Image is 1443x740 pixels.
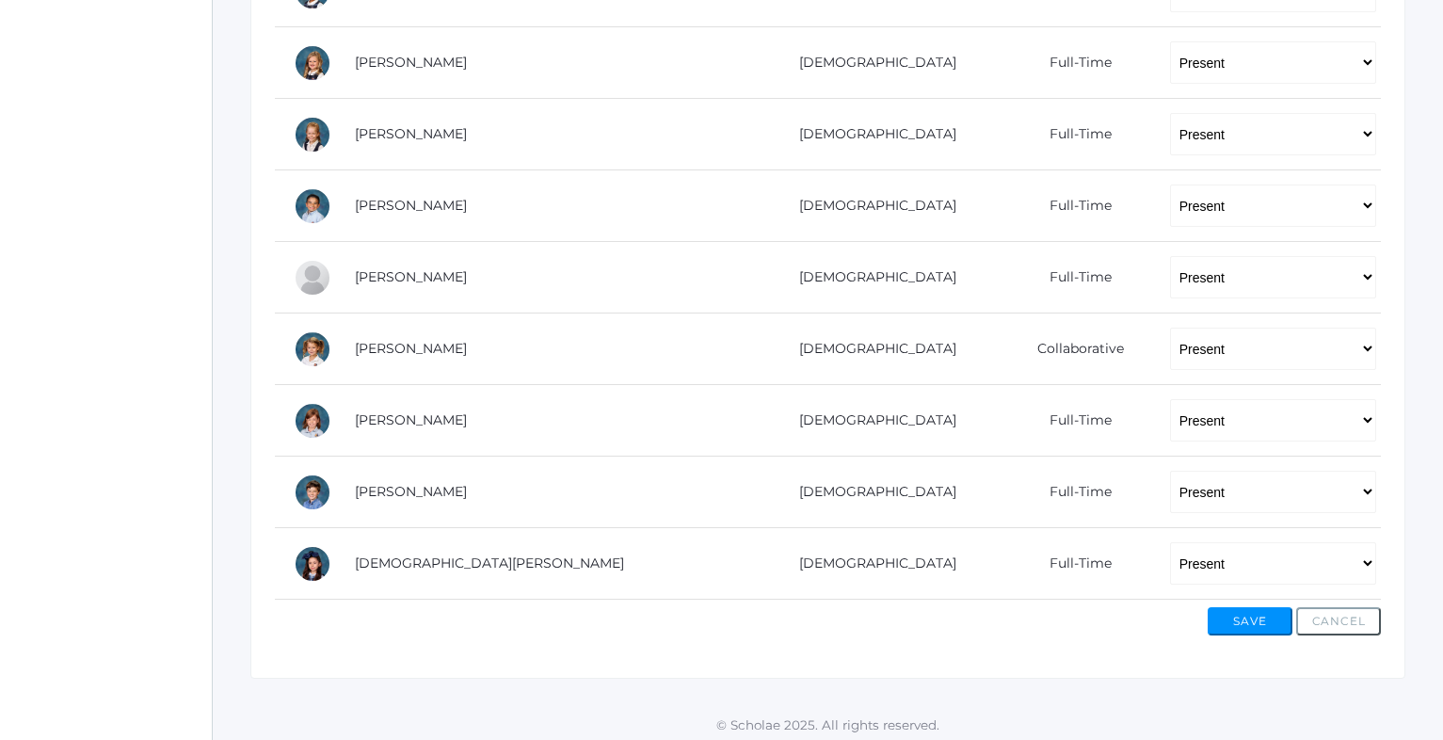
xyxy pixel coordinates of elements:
[294,545,331,583] div: Allison Yepiskoposyan
[294,187,331,225] div: Noah Rosas
[745,457,997,528] td: [DEMOGRAPHIC_DATA]
[997,242,1150,314] td: Full-Time
[997,99,1150,170] td: Full-Time
[294,259,331,297] div: Oliver Smith
[997,385,1150,457] td: Full-Time
[745,27,997,99] td: [DEMOGRAPHIC_DATA]
[745,242,997,314] td: [DEMOGRAPHIC_DATA]
[997,457,1150,528] td: Full-Time
[355,411,467,428] a: [PERSON_NAME]
[355,268,467,285] a: [PERSON_NAME]
[355,483,467,500] a: [PERSON_NAME]
[745,528,997,600] td: [DEMOGRAPHIC_DATA]
[745,385,997,457] td: [DEMOGRAPHIC_DATA]
[294,474,331,511] div: Liam Woodruff
[1296,607,1381,635] button: Cancel
[745,99,997,170] td: [DEMOGRAPHIC_DATA]
[355,340,467,357] a: [PERSON_NAME]
[355,197,467,214] a: [PERSON_NAME]
[745,170,997,242] td: [DEMOGRAPHIC_DATA]
[294,402,331,440] div: Chloe Vick
[997,27,1150,99] td: Full-Time
[1208,607,1292,635] button: Save
[294,116,331,153] div: Hazel Porter
[997,170,1150,242] td: Full-Time
[745,314,997,385] td: [DEMOGRAPHIC_DATA]
[294,330,331,368] div: Kiana Taylor
[355,555,624,571] a: [DEMOGRAPHIC_DATA][PERSON_NAME]
[213,716,1443,734] p: © Scholae 2025. All rights reserved.
[997,528,1150,600] td: Full-Time
[355,54,467,71] a: [PERSON_NAME]
[294,44,331,82] div: Gracelyn Lavallee
[355,125,467,142] a: [PERSON_NAME]
[997,314,1150,385] td: Collaborative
